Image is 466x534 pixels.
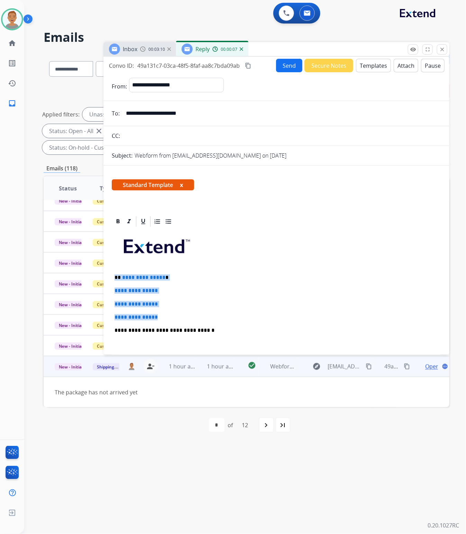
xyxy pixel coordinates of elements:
[93,260,138,267] span: Customer Support
[137,62,240,69] span: 49a131c7-03ca-48f5-8faf-aa8c7bda09ab
[55,322,87,329] span: New - Initial
[279,421,287,429] mat-icon: last_page
[245,63,251,69] mat-icon: content_copy
[93,322,138,329] span: Customer Support
[312,362,321,371] mat-icon: explore
[59,184,77,193] span: Status
[55,280,87,288] span: New - Initial
[93,343,138,350] span: Customer Support
[100,184,112,193] span: Type
[93,301,138,308] span: Customer Support
[112,132,120,140] p: CC:
[404,363,410,369] mat-icon: content_copy
[221,47,237,52] span: 00:00:07
[366,363,372,369] mat-icon: content_copy
[42,141,137,154] div: Status: On-hold - Customer
[148,47,165,52] span: 00:03:10
[169,363,197,370] span: 1 hour ago
[82,107,127,121] div: Unassigned
[8,39,16,47] mat-icon: home
[394,59,418,72] button: Attach
[135,151,286,160] p: Webform from [EMAIL_ADDRESS][DOMAIN_NAME] on [DATE]
[55,218,87,225] span: New - Initial
[55,239,87,246] span: New - Initial
[424,46,431,53] mat-icon: fullscreen
[55,260,87,267] span: New - Initial
[8,99,16,107] mat-icon: inbox
[428,522,459,530] p: 0.20.1027RC
[304,59,353,72] button: Secure Notes
[237,418,254,432] div: 12
[442,363,448,369] mat-icon: language
[42,124,110,138] div: Status: Open - All
[93,280,138,288] span: Customer Support
[112,109,120,118] p: To:
[42,110,80,119] p: Applied filters:
[124,216,134,227] div: Italic
[95,127,103,135] mat-icon: close
[44,30,449,44] h2: Emails
[425,362,439,371] span: Open
[93,197,138,205] span: Customer Support
[55,197,87,205] span: New - Initial
[55,388,362,396] div: The package has not arrived yet
[112,151,133,160] p: Subject:
[128,363,135,370] img: agent-avatar
[410,46,416,53] mat-icon: remove_red_eye
[44,164,80,173] p: Emails (118)
[146,362,155,371] mat-icon: person_remove
[8,79,16,87] mat-icon: history
[207,363,235,370] span: 1 hour ago
[421,59,445,72] button: Pause
[123,45,137,53] span: Inbox
[228,421,233,429] div: of
[112,82,127,91] p: From:
[93,363,140,371] span: Shipping Protection
[248,361,256,369] mat-icon: check_circle
[112,179,194,190] span: Standard Template
[93,218,138,225] span: Customer Support
[180,181,183,189] button: x
[270,363,427,370] span: Webform from [EMAIL_ADDRESS][DOMAIN_NAME] on [DATE]
[138,216,148,227] div: Underline
[262,421,271,429] mat-icon: navigate_next
[356,59,391,72] button: Templates
[109,62,134,70] p: Convo ID:
[2,10,22,29] img: avatar
[113,216,123,227] div: Bold
[55,301,87,308] span: New - Initial
[195,45,210,53] span: Reply
[439,46,445,53] mat-icon: close
[55,343,87,350] span: New - Initial
[55,363,87,371] span: New - Initial
[93,239,138,246] span: Customer Support
[152,216,163,227] div: Ordered List
[8,59,16,67] mat-icon: list_alt
[328,362,362,371] span: [EMAIL_ADDRESS][DOMAIN_NAME]
[276,59,302,72] button: Send
[163,216,174,227] div: Bullet List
